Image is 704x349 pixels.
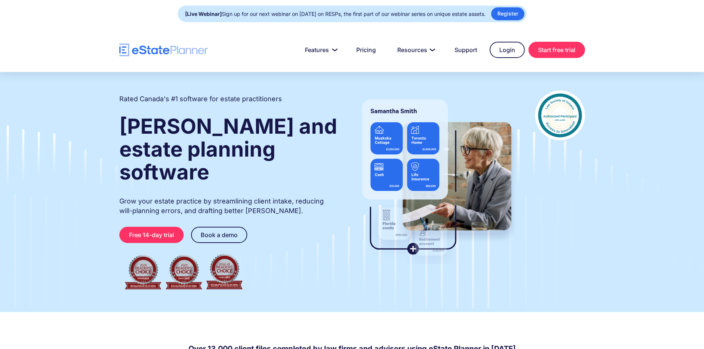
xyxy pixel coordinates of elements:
strong: [PERSON_NAME] and estate planning software [119,114,337,185]
div: Sign up for our next webinar on [DATE] on RESPs, the first part of our webinar series on unique e... [185,9,486,19]
a: Login [490,42,525,58]
a: Support [446,42,486,57]
a: home [119,44,208,57]
p: Grow your estate practice by streamlining client intake, reducing will-planning errors, and draft... [119,196,338,216]
a: Pricing [347,42,385,57]
a: Register [491,7,524,20]
img: estate planner showing wills to their clients, using eState Planner, a leading estate planning so... [353,90,520,264]
a: Free 14-day trial [119,227,184,243]
strong: [Live Webinar] [185,11,222,17]
a: Features [296,42,344,57]
a: Resources [388,42,442,57]
a: Book a demo [191,227,247,243]
a: Start free trial [528,42,585,58]
h2: Rated Canada's #1 software for estate practitioners [119,94,282,104]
